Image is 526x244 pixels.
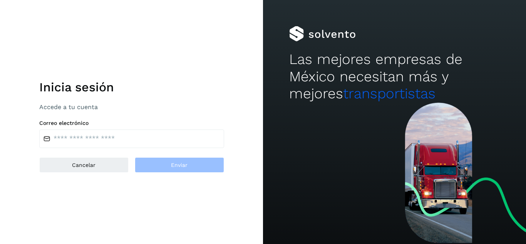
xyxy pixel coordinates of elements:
[343,85,436,102] span: transportistas
[135,157,224,173] button: Enviar
[39,120,224,126] label: Correo electrónico
[39,157,129,173] button: Cancelar
[171,162,188,168] span: Enviar
[39,80,224,94] h1: Inicia sesión
[72,162,95,168] span: Cancelar
[289,51,499,102] h2: Las mejores empresas de México necesitan más y mejores
[39,103,224,111] p: Accede a tu cuenta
